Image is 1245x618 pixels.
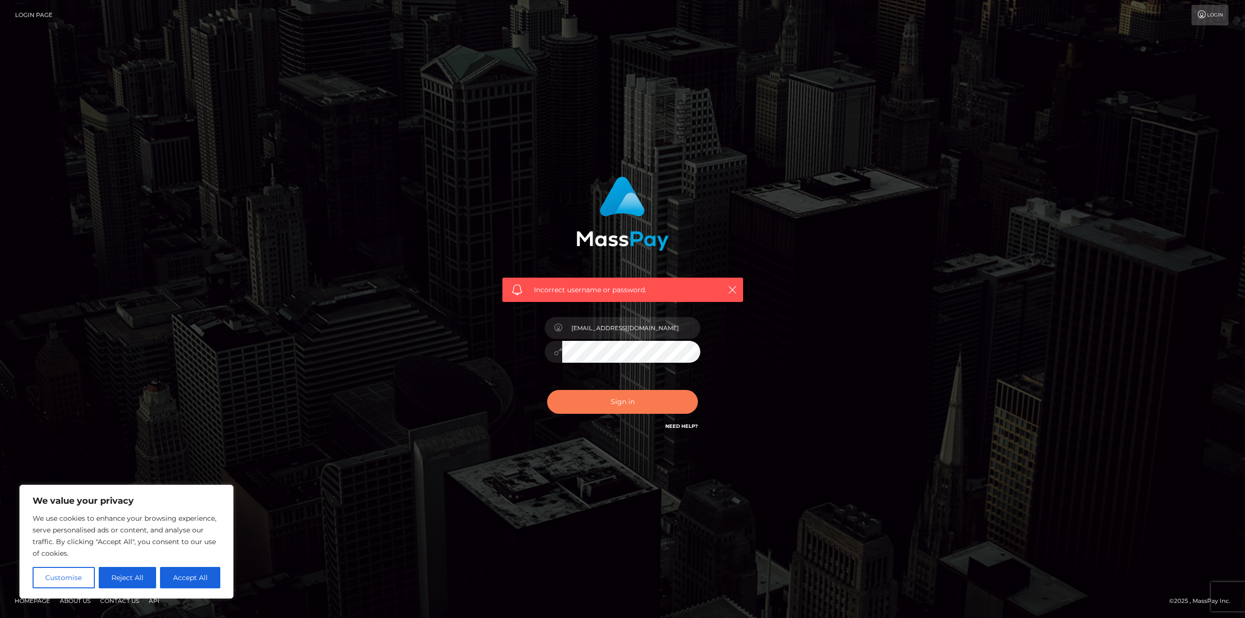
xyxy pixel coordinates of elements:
a: Homepage [11,593,54,608]
button: Reject All [99,567,157,588]
input: Username... [562,317,700,339]
a: Login [1192,5,1228,25]
span: Incorrect username or password. [534,285,711,295]
a: Contact Us [96,593,143,608]
button: Accept All [160,567,220,588]
div: We value your privacy [19,485,233,599]
div: © 2025 , MassPay Inc. [1169,596,1238,606]
img: MassPay Login [576,177,669,251]
a: Need Help? [665,423,698,429]
a: About Us [56,593,94,608]
a: Login Page [15,5,53,25]
button: Customise [33,567,95,588]
p: We value your privacy [33,495,220,507]
a: API [145,593,163,608]
p: We use cookies to enhance your browsing experience, serve personalised ads or content, and analys... [33,512,220,559]
button: Sign in [547,390,698,414]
